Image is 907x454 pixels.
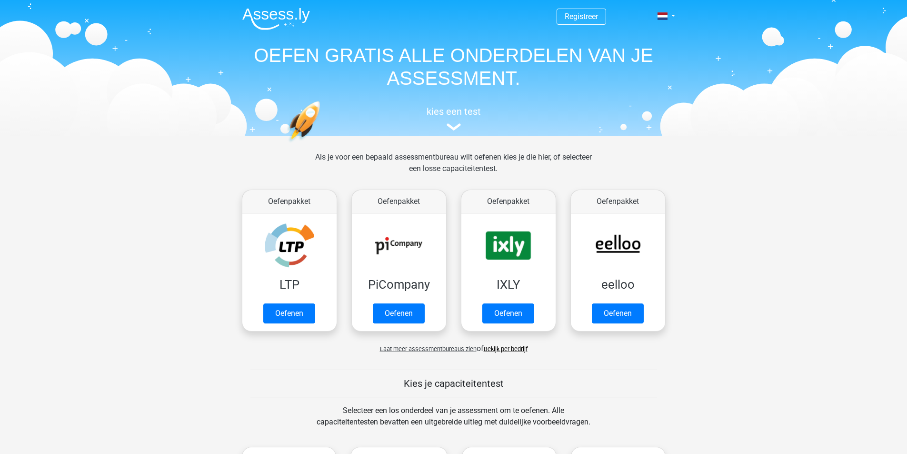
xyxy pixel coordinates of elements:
[592,303,644,323] a: Oefenen
[308,405,599,439] div: Selecteer een los onderdeel van je assessment om te oefenen. Alle capaciteitentesten bevatten een...
[447,123,461,131] img: assessment
[235,44,673,90] h1: OEFEN GRATIS ALLE ONDERDELEN VAN JE ASSESSMENT.
[263,303,315,323] a: Oefenen
[235,106,673,117] h5: kies een test
[373,303,425,323] a: Oefenen
[242,8,310,30] img: Assessly
[484,345,528,353] a: Bekijk per bedrijf
[308,151,599,186] div: Als je voor een bepaald assessmentbureau wilt oefenen kies je die hier, of selecteer een losse ca...
[250,378,657,389] h5: Kies je capaciteitentest
[482,303,534,323] a: Oefenen
[380,345,477,353] span: Laat meer assessmentbureaus zien
[287,101,357,187] img: oefenen
[565,12,598,21] a: Registreer
[235,106,673,131] a: kies een test
[235,335,673,354] div: of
